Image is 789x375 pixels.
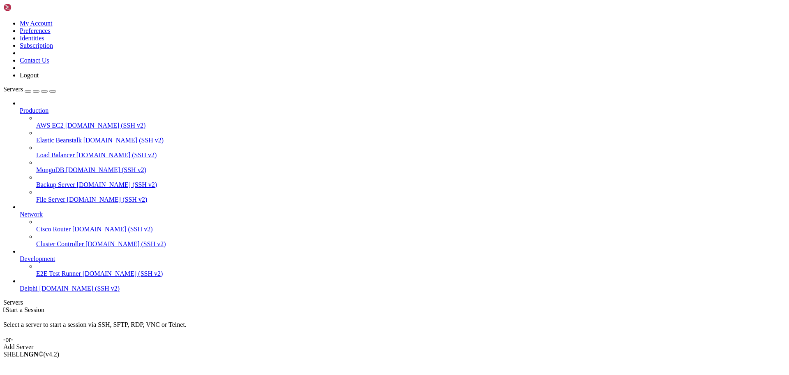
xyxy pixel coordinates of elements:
[3,343,786,351] div: Add Server
[85,240,166,247] span: [DOMAIN_NAME] (SSH v2)
[36,270,786,277] a: E2E Test Runner [DOMAIN_NAME] (SSH v2)
[83,137,164,144] span: [DOMAIN_NAME] (SSH v2)
[20,203,786,248] li: Network
[36,129,786,144] li: Elastic Beanstalk [DOMAIN_NAME] (SSH v2)
[36,159,786,174] li: MongoDB [DOMAIN_NAME] (SSH v2)
[36,240,786,248] a: Cluster Controller [DOMAIN_NAME] (SSH v2)
[3,86,23,93] span: Servers
[36,181,75,188] span: Backup Server
[20,255,55,262] span: Development
[20,100,786,203] li: Production
[3,86,56,93] a: Servers
[3,3,51,12] img: Shellngn
[36,166,64,173] span: MongoDB
[24,351,39,358] b: NGN
[20,285,38,292] span: Delphi
[36,144,786,159] li: Load Balancer [DOMAIN_NAME] (SSH v2)
[36,263,786,277] li: E2E Test Runner [DOMAIN_NAME] (SSH v2)
[36,137,786,144] a: Elastic Beanstalk [DOMAIN_NAME] (SSH v2)
[3,306,6,313] span: 
[36,226,71,233] span: Cisco Router
[39,285,120,292] span: [DOMAIN_NAME] (SSH v2)
[67,196,148,203] span: [DOMAIN_NAME] (SSH v2)
[36,226,786,233] a: Cisco Router [DOMAIN_NAME] (SSH v2)
[20,107,48,114] span: Production
[36,166,786,174] a: MongoDB [DOMAIN_NAME] (SSH v2)
[36,196,786,203] a: File Server [DOMAIN_NAME] (SSH v2)
[65,122,146,129] span: [DOMAIN_NAME] (SSH v2)
[3,299,786,306] div: Servers
[20,255,786,263] a: Development
[36,181,786,189] a: Backup Server [DOMAIN_NAME] (SSH v2)
[20,285,786,292] a: Delphi [DOMAIN_NAME] (SSH v2)
[36,114,786,129] li: AWS EC2 [DOMAIN_NAME] (SSH v2)
[72,226,153,233] span: [DOMAIN_NAME] (SSH v2)
[6,306,44,313] span: Start a Session
[36,240,84,247] span: Cluster Controller
[36,122,64,129] span: AWS EC2
[3,314,786,343] div: Select a server to start a session via SSH, SFTP, RDP, VNC or Telnet. -or-
[36,174,786,189] li: Backup Server [DOMAIN_NAME] (SSH v2)
[77,181,157,188] span: [DOMAIN_NAME] (SSH v2)
[20,35,44,42] a: Identities
[36,233,786,248] li: Cluster Controller [DOMAIN_NAME] (SSH v2)
[20,211,43,218] span: Network
[44,351,60,358] span: 4.2.0
[20,277,786,292] li: Delphi [DOMAIN_NAME] (SSH v2)
[20,72,39,79] a: Logout
[20,20,53,27] a: My Account
[20,211,786,218] a: Network
[36,270,81,277] span: E2E Test Runner
[20,27,51,34] a: Preferences
[36,196,65,203] span: File Server
[36,218,786,233] li: Cisco Router [DOMAIN_NAME] (SSH v2)
[20,107,786,114] a: Production
[20,248,786,277] li: Development
[83,270,163,277] span: [DOMAIN_NAME] (SSH v2)
[36,151,75,158] span: Load Balancer
[36,189,786,203] li: File Server [DOMAIN_NAME] (SSH v2)
[66,166,146,173] span: [DOMAIN_NAME] (SSH v2)
[3,351,59,358] span: SHELL ©
[20,57,49,64] a: Contact Us
[36,122,786,129] a: AWS EC2 [DOMAIN_NAME] (SSH v2)
[20,42,53,49] a: Subscription
[36,151,786,159] a: Load Balancer [DOMAIN_NAME] (SSH v2)
[76,151,157,158] span: [DOMAIN_NAME] (SSH v2)
[36,137,82,144] span: Elastic Beanstalk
